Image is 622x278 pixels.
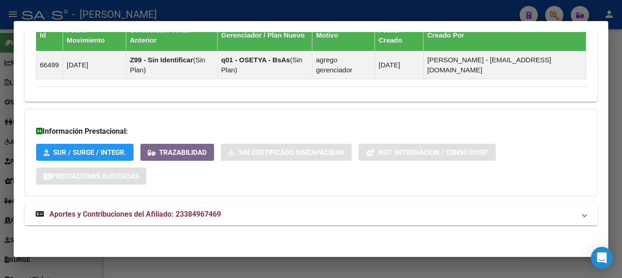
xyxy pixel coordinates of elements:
td: [DATE] [63,51,126,79]
th: Motivo [312,19,375,51]
strong: Z99 - Sin Identificar [130,56,193,64]
h3: Información Prestacional: [36,126,586,137]
th: Fecha Creado [375,19,424,51]
td: ( ) [126,51,217,79]
th: Gerenciador / Plan Nuevo [217,19,312,51]
span: Trazabilidad [159,148,207,157]
th: Id [36,19,63,51]
th: Fecha Movimiento [63,19,126,51]
button: Prestaciones Auditadas [36,168,146,185]
span: Sin Plan [130,56,205,74]
button: Trazabilidad [140,144,214,161]
td: ( ) [217,51,312,79]
span: Aportes y Contribuciones del Afiliado: 23384967469 [49,210,221,218]
td: [DATE] [375,51,424,79]
td: agrego gerenciador [312,51,375,79]
span: Prestaciones Auditadas [51,172,139,180]
strong: q01 - OSETYA - BsAs [221,56,290,64]
td: 66499 [36,51,63,79]
span: Not. Internacion / Censo Hosp. [378,148,488,157]
th: Creado Por [424,19,586,51]
button: Not. Internacion / Censo Hosp. [359,144,496,161]
span: Sin Plan [221,56,302,74]
th: Gerenciador / Plan Anterior [126,19,217,51]
button: SUR / SURGE / INTEGR. [36,144,134,161]
button: Sin Certificado Discapacidad [221,144,352,161]
div: Open Intercom Messenger [591,247,613,269]
td: [PERSON_NAME] - [EMAIL_ADDRESS][DOMAIN_NAME] [424,51,586,79]
span: SUR / SURGE / INTEGR. [53,148,126,157]
span: Sin Certificado Discapacidad [239,148,344,157]
mat-expansion-panel-header: Aportes y Contribuciones del Afiliado: 23384967469 [25,203,597,225]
